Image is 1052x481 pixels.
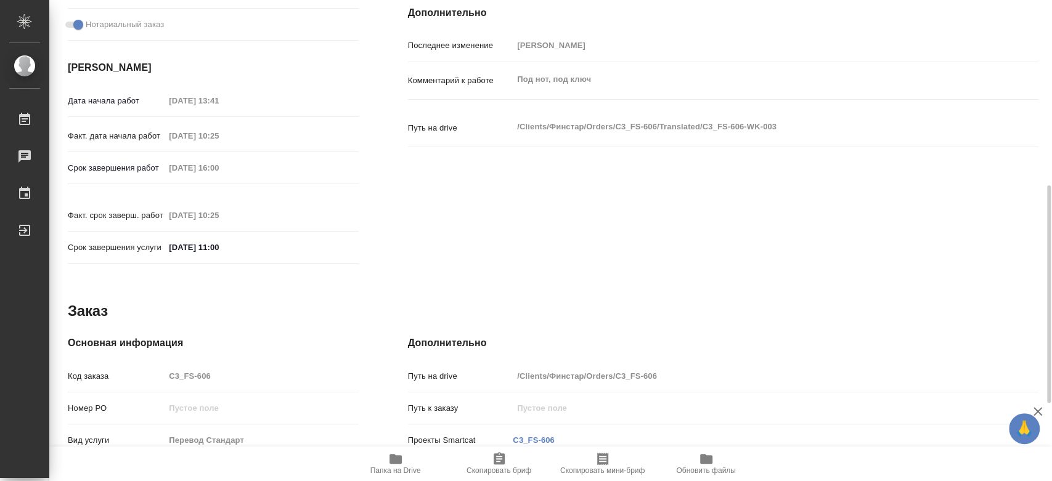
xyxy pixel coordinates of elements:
input: Пустое поле [165,367,358,385]
h4: Дополнительно [408,336,1038,350]
button: Скопировать бриф [447,447,551,481]
a: C3_FS-606 [513,435,555,445]
p: Дата начала работ [68,95,165,107]
textarea: /Clients/Финстар/Orders/C3_FS-606/Translated/C3_FS-606-WK-003 [513,116,985,137]
input: Пустое поле [165,206,272,224]
span: Скопировать мини-бриф [560,466,645,475]
p: Факт. дата начала работ [68,130,165,142]
input: Пустое поле [165,399,358,417]
p: Путь на drive [408,370,513,382]
button: Скопировать мини-бриф [551,447,654,481]
p: Путь на drive [408,122,513,134]
p: Срок завершения работ [68,162,165,174]
span: Папка на Drive [370,466,421,475]
input: Пустое поле [165,127,272,145]
input: Пустое поле [165,92,272,110]
h4: Дополнительно [408,6,1038,20]
input: Пустое поле [165,159,272,177]
span: 🙏 [1014,416,1035,442]
p: Путь к заказу [408,402,513,414]
span: Нотариальный заказ [86,18,164,31]
h4: Основная информация [68,336,359,350]
input: ✎ Введи что-нибудь [165,238,272,256]
input: Пустое поле [513,367,985,385]
button: 🙏 [1009,413,1040,444]
p: Последнее изменение [408,39,513,52]
p: Комментарий к работе [408,75,513,87]
p: Проекты Smartcat [408,434,513,447]
p: Факт. срок заверш. работ [68,209,165,222]
input: Пустое поле [513,399,985,417]
span: Обновить файлы [676,466,736,475]
input: Пустое поле [513,36,985,54]
h4: [PERSON_NAME] [68,60,359,75]
button: Обновить файлы [654,447,758,481]
p: Срок завершения услуги [68,241,165,254]
button: Папка на Drive [344,447,447,481]
span: Скопировать бриф [467,466,531,475]
h2: Заказ [68,301,108,321]
input: Пустое поле [165,431,358,449]
p: Номер РО [68,402,165,414]
p: Вид услуги [68,434,165,447]
p: Код заказа [68,370,165,382]
textarea: Под нот, под ключ [513,69,985,90]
